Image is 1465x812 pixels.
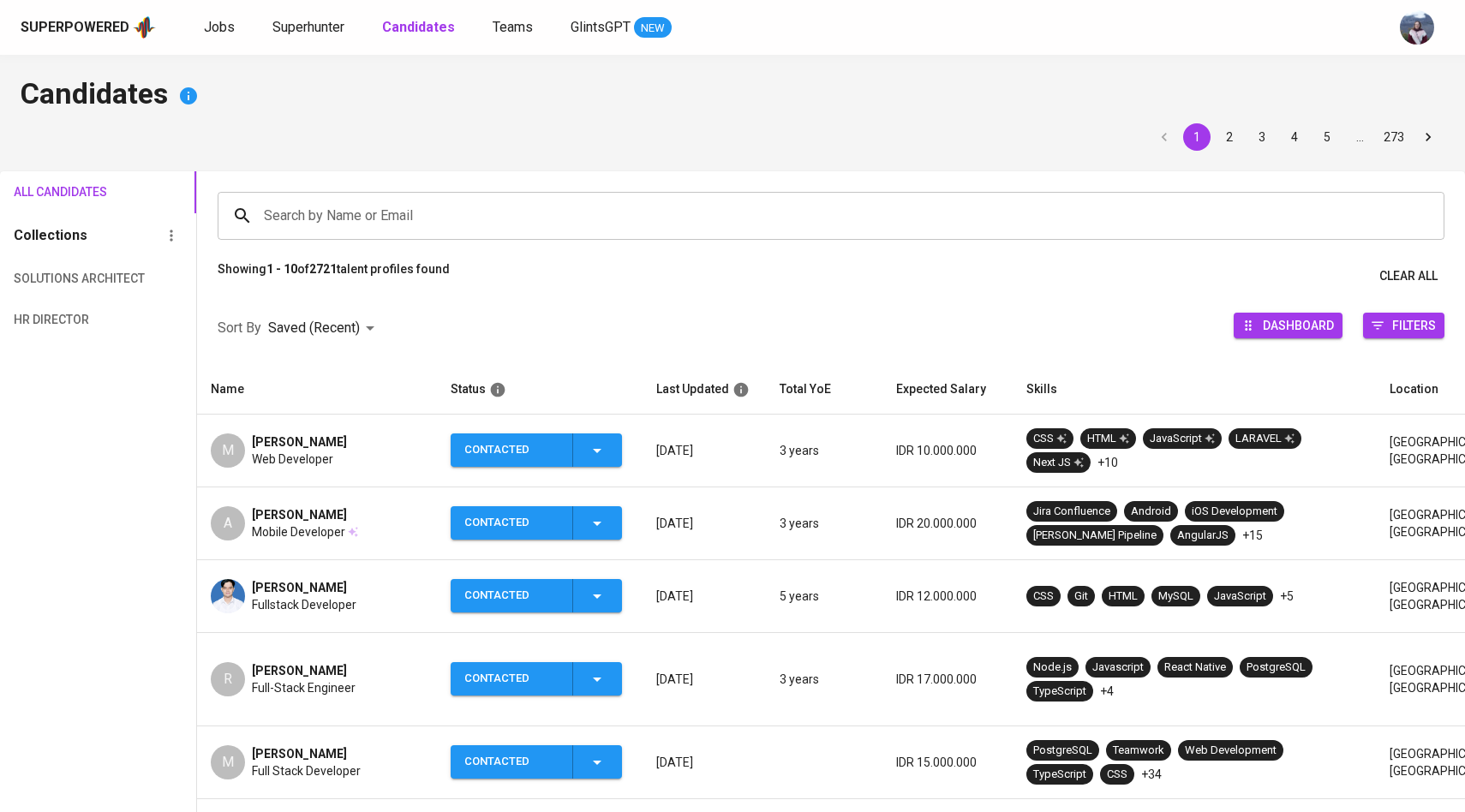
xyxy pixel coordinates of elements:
span: [PERSON_NAME] [252,506,347,523]
span: Dashboard [1263,313,1334,337]
span: Teams [493,19,533,35]
a: Candidates [382,17,458,39]
button: Contacted [451,662,622,696]
a: Teams [493,17,536,39]
div: Contacted [464,579,559,612]
div: Git [1074,588,1088,605]
p: 3 years [780,515,869,532]
div: … [1346,128,1373,146]
p: Saved (Recent) [268,318,360,338]
div: PostgreSQL [1247,660,1306,676]
div: HTML [1109,588,1138,605]
b: 1 - 10 [266,262,297,276]
span: GlintsGPT [571,19,631,35]
span: Jobs [204,19,235,35]
div: Android [1131,504,1171,520]
span: [PERSON_NAME] [252,579,347,596]
span: Full-Stack Engineer [252,679,356,696]
th: Total YoE [766,365,882,415]
th: Status [437,365,643,415]
div: JavaScript [1150,431,1215,447]
p: IDR 20.000.000 [896,515,999,532]
p: +10 [1097,454,1118,471]
p: +5 [1280,588,1294,605]
p: [DATE] [656,754,752,771]
th: Skills [1013,365,1376,415]
span: HR Director [14,309,107,331]
div: Node.js [1033,660,1072,676]
button: Contacted [451,506,622,540]
span: Mobile Developer [252,523,345,540]
div: CSS [1033,431,1067,447]
p: [DATE] [656,671,752,688]
div: Web Development [1185,743,1277,759]
button: Filters [1363,313,1444,338]
div: CSS [1107,767,1127,783]
div: Teamwork [1113,743,1164,759]
div: Superpowered [21,18,129,38]
a: Superhunter [272,17,348,39]
h4: Candidates [21,75,1444,116]
button: Go to page 2 [1216,123,1243,151]
span: Full Stack Developer [252,762,361,779]
th: Name [197,365,437,415]
b: Candidates [382,19,455,35]
button: Contacted [451,579,622,612]
img: christine.raharja@glints.com [1400,10,1434,45]
span: Clear All [1379,266,1438,287]
button: Go to page 5 [1313,123,1341,151]
button: Clear All [1372,260,1444,292]
button: Go to page 273 [1378,123,1409,151]
span: [PERSON_NAME] [252,745,347,762]
span: Filters [1392,313,1436,337]
div: Contacted [464,506,559,540]
div: HTML [1087,431,1129,447]
p: IDR 12.000.000 [896,588,999,605]
div: [PERSON_NAME] Pipeline [1033,528,1157,544]
img: f2cb09c945e9e73fa7e71c4670cd9e7a.jpg [211,579,245,613]
div: CSS [1033,588,1054,605]
span: All Candidates [14,182,107,203]
a: Superpoweredapp logo [21,15,156,40]
div: AngularJS [1177,528,1229,544]
button: Contacted [451,433,622,467]
div: A [211,506,245,540]
div: Contacted [464,662,559,696]
p: +34 [1141,766,1162,783]
div: React Native [1164,660,1226,676]
button: Contacted [451,745,622,779]
div: M [211,433,245,468]
p: IDR 15.000.000 [896,754,999,771]
nav: pagination navigation [1148,123,1444,151]
p: +15 [1242,527,1263,544]
div: MySQL [1158,588,1193,605]
b: 2721 [309,262,337,276]
h6: Collections [14,224,87,248]
span: [PERSON_NAME] [252,662,347,679]
a: Jobs [204,17,238,39]
p: Showing of talent profiles found [218,260,450,292]
div: Next JS [1033,455,1084,471]
p: [DATE] [656,515,752,532]
img: app logo [133,15,156,40]
div: Jira Confluence [1033,504,1110,520]
span: NEW [634,20,672,37]
th: Expected Salary [882,365,1013,415]
div: JavaScript [1214,588,1266,605]
p: IDR 10.000.000 [896,442,999,459]
div: M [211,745,245,779]
p: 3 years [780,671,869,688]
span: Superhunter [272,19,344,35]
div: Contacted [464,745,559,779]
div: Javascript [1092,660,1144,676]
div: TypeScript [1033,767,1086,783]
button: Dashboard [1234,313,1342,338]
th: Last Updated [643,365,766,415]
span: Fullstack Developer [252,596,356,613]
a: GlintsGPT NEW [571,17,672,39]
p: Sort By [218,318,261,338]
span: [PERSON_NAME] [252,433,347,451]
p: IDR 17.000.000 [896,671,999,688]
p: [DATE] [656,442,752,459]
p: 5 years [780,588,869,605]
